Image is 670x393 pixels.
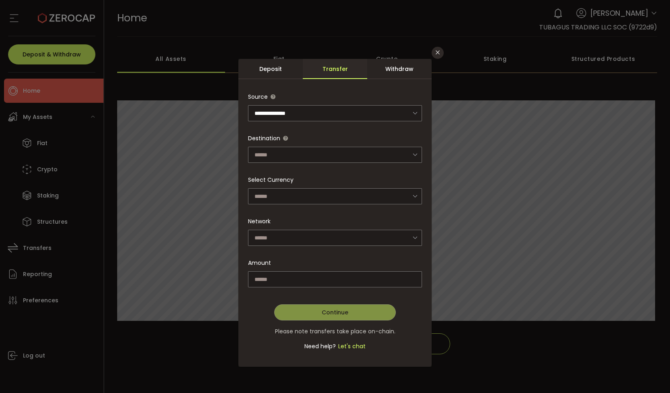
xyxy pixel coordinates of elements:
button: Close [432,47,444,59]
label: Network [248,217,275,225]
span: Destination [248,134,280,142]
button: Continue [274,304,396,320]
div: Transfer [303,59,367,79]
div: Withdraw [367,59,432,79]
span: Please note transfers take place on-chain. [275,327,395,335]
div: Deposit [238,59,303,79]
label: Select Currency [248,176,298,184]
span: Source [248,93,268,101]
span: Continue [322,308,348,316]
span: Amount [248,255,271,271]
iframe: Chat Widget [573,306,670,393]
span: Let's chat [336,342,366,350]
div: 聊天小工具 [573,306,670,393]
span: Need help? [304,342,336,350]
div: dialog [238,59,432,367]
